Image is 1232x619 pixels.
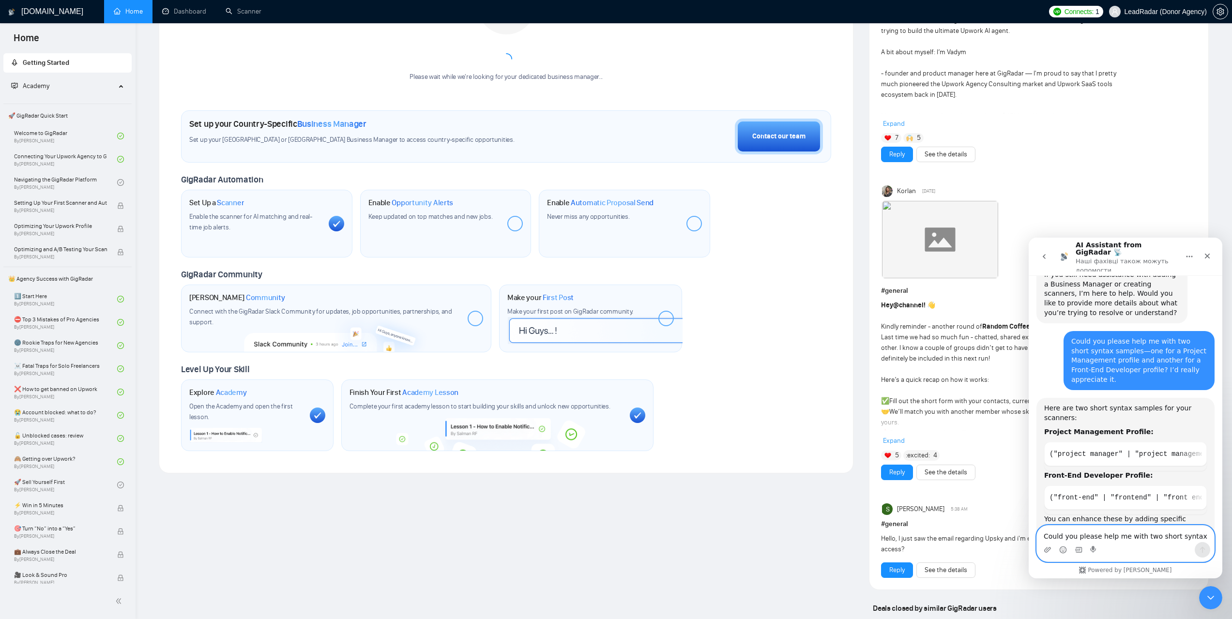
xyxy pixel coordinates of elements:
[189,388,247,397] h1: Explore
[1213,4,1228,19] button: setting
[14,381,117,403] a: ❌ How to get banned on UpworkBy[PERSON_NAME]
[6,31,47,51] span: Home
[114,7,143,15] a: homeHome
[14,231,107,237] span: By [PERSON_NAME]
[14,335,117,356] a: 🌚 Rookie Traps for New AgenciesBy[PERSON_NAME]
[117,574,124,581] span: lock
[30,308,38,316] button: Вибір емодзі
[8,160,186,393] div: AI Assistant from GigRadar 📡 каже…
[11,82,49,90] span: Academy
[881,429,889,437] span: 📩
[189,307,452,326] span: Connect with the GigRadar Slack Community for updates, job opportunities, partnerships, and support.
[897,186,916,196] span: Korlan
[882,201,998,278] img: F09LD3HAHMJ-Coffee%20chat%20round%202.gif
[906,450,930,461] span: :excited:
[14,254,107,260] span: By [PERSON_NAME]
[23,82,49,90] span: Academy
[752,131,806,142] div: Contact our team
[368,198,454,208] h1: Enable
[117,482,124,488] span: check-circle
[883,437,905,445] span: Expand
[189,402,293,421] span: Open the Academy and open the first lesson.
[117,202,124,209] span: lock
[11,59,18,66] span: rocket
[46,308,54,316] button: вибір GIF-файлів
[15,234,124,242] b: Front-End Developer Profile:
[15,190,125,198] b: Project Management Profile:
[889,149,905,160] a: Reply
[117,528,124,535] span: lock
[916,465,975,480] button: See the details
[117,412,124,419] span: check-circle
[117,458,124,465] span: check-circle
[117,342,124,349] span: check-circle
[14,451,117,472] a: 🙈 Getting over Upwork?By[PERSON_NAME]
[881,286,1197,296] h1: # general
[389,418,607,451] img: academy-bg.png
[402,388,458,397] span: Academy Lesson
[189,119,366,129] h1: Set up your Country-Specific
[4,269,131,288] span: 👑 Agency Success with GigRadar
[14,198,107,208] span: Setting Up Your First Scanner and Auto-Bidder
[882,185,894,197] img: Korlan
[925,149,967,160] a: See the details
[181,364,249,375] span: Level Up Your Skill
[883,120,905,128] span: Expand
[8,288,185,304] textarea: Повідомлення...
[507,293,574,302] h1: Make your
[15,308,23,316] button: Завантажити вкладений файл
[14,570,107,580] span: 🎥 Look & Sound Pro
[884,135,891,141] img: ❤️
[1199,586,1222,609] iframe: Intercom live chat
[14,580,107,586] span: By [PERSON_NAME]
[916,562,975,578] button: See the details
[21,210,173,224] code: ("project manager" | "project management" | "PM role") ("agile" | "scrum" | "waterfall" | "planni...
[11,82,18,89] span: fund-projection-screen
[181,174,263,185] span: GigRadar Automation
[571,198,654,208] span: Automatic Proposal Send
[982,322,1030,331] strong: Random Coffee
[869,600,1000,617] span: Deals closed by similar GigRadar users
[881,465,913,480] button: Reply
[1065,6,1094,17] span: Connects:
[189,198,244,208] h1: Set Up a
[1095,6,1099,17] span: 1
[14,500,107,510] span: ⚡ Win in 5 Minutes
[115,596,125,606] span: double-left
[881,301,926,309] strong: Hey !
[368,212,493,221] span: Keep updated on top matches and new jobs.
[23,59,69,67] span: Getting Started
[14,125,117,147] a: Welcome to GigRadarBy[PERSON_NAME]
[1213,8,1228,15] a: setting
[881,300,1133,588] div: Kindly reminder - another round of is just around the corner Last time we had so much fun - chatt...
[14,244,107,254] span: Optimizing and A/B Testing Your Scanner for Better Results
[217,198,244,208] span: Scanner
[14,474,117,496] a: 🚀 Sell Yourself FirstBy[PERSON_NAME]
[166,304,182,320] button: Надіслати повідомлення…
[14,149,117,170] a: Connecting Your Upwork Agency to GigRadarBy[PERSON_NAME]
[501,53,512,65] span: loading
[350,402,610,410] span: Complete your first academy lesson to start building your skills and unlock new opportunities.
[916,147,975,162] button: See the details
[189,293,285,302] h1: [PERSON_NAME]
[181,269,262,280] span: GigRadar Community
[951,505,968,513] span: 5:38 AM
[922,187,935,196] span: [DATE]
[117,319,124,326] span: check-circle
[14,428,117,449] a: 🔓 Unblocked cases: reviewBy[PERSON_NAME]
[117,156,124,163] span: check-circle
[8,160,186,392] div: Here are two short syntax samples for your scanners:Project Management Profile:("project manager"...
[881,519,1197,529] h1: # general
[117,133,124,139] span: check-circle
[117,389,124,395] span: check-circle
[884,452,891,459] img: ❤️
[246,293,285,302] span: Community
